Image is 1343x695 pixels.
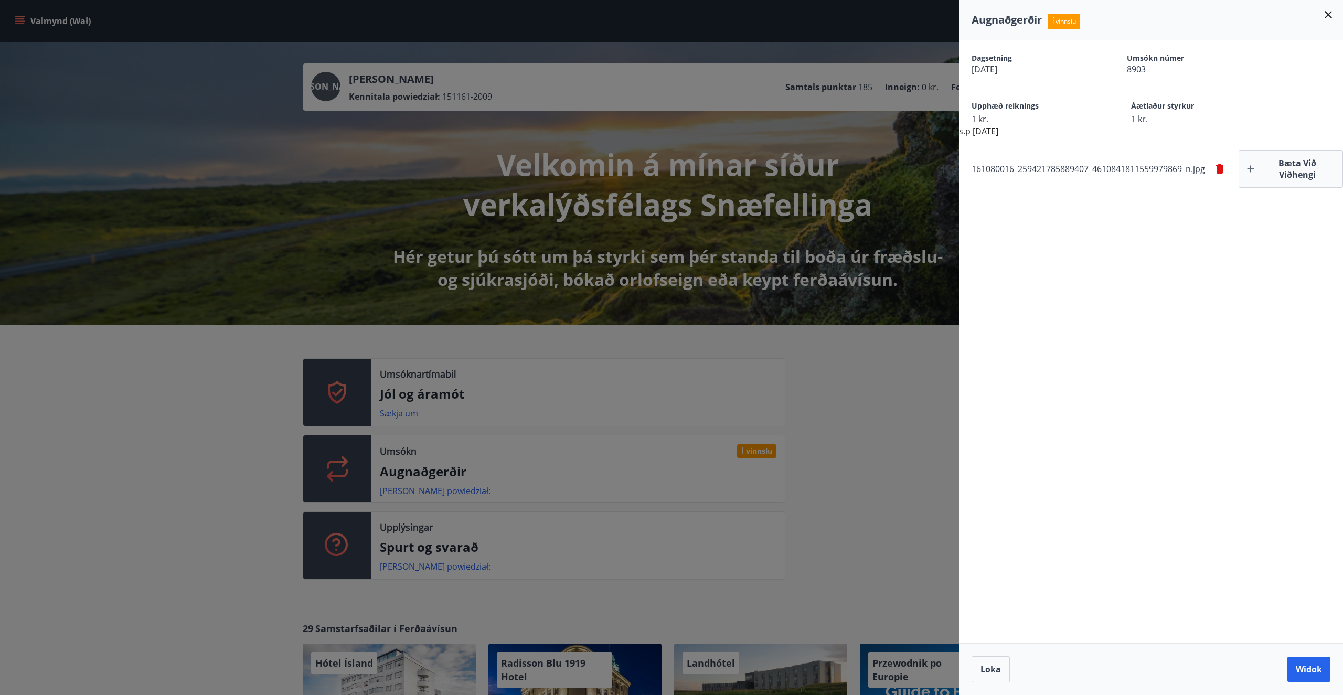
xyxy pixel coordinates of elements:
[972,113,1094,125] span: 1 kr.
[1239,150,1343,188] button: Bæta við viðhengi
[1131,101,1254,113] span: Áætlaður styrkur
[1131,113,1254,125] span: 1 kr.
[972,63,1090,75] span: [DATE]
[972,656,1010,682] button: Loka
[972,53,1090,63] span: Dagsetning
[1287,657,1330,682] button: Widok
[1127,63,1245,75] span: 8903
[1127,53,1245,63] span: Umsókn númer
[1260,157,1334,180] font: Bæta við viðhengi
[972,163,1205,175] span: 161080016_259421785889407_4610841811559979869_n.jpg
[972,13,1042,27] span: Augnaðgerðir
[980,664,1001,675] span: Loka
[959,125,998,137] font: s.p [DATE]
[1048,14,1080,29] span: Í vinnslu
[972,101,1094,113] span: Upphæð reiknings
